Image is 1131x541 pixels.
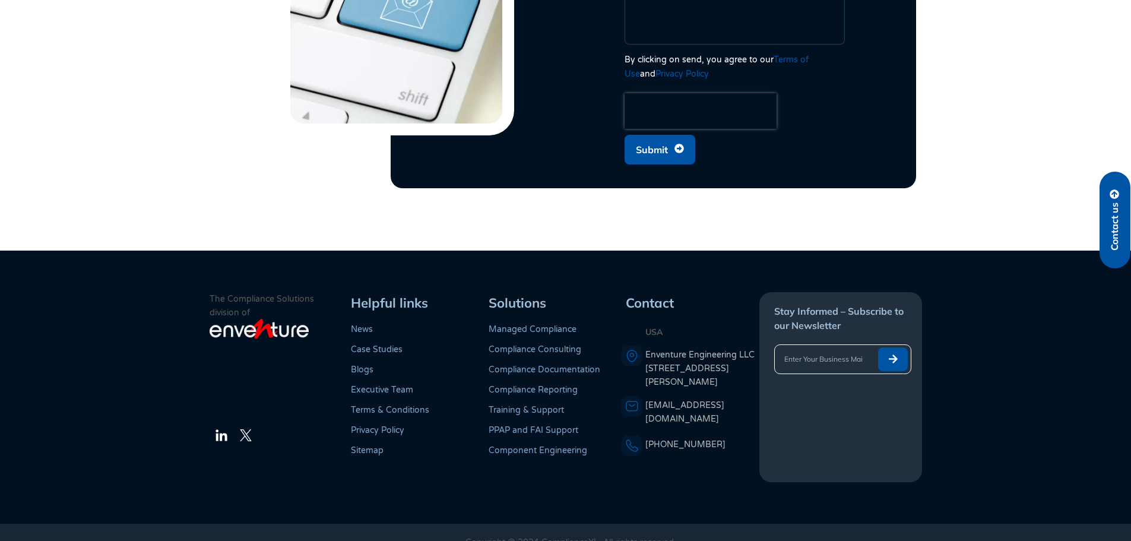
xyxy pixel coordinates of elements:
a: Compliance Consulting [489,344,581,355]
iframe: reCAPTCHA [625,93,777,129]
strong: USA [645,327,663,337]
a: Terms & Conditions [351,405,429,415]
a: Case Studies [351,344,403,355]
a: Executive Team [351,385,413,395]
a: Privacy Policy [351,425,404,435]
img: An envelope representing an email [622,396,642,417]
a: [PHONE_NUMBER] [645,439,726,450]
a: [EMAIL_ADDRESS][DOMAIN_NAME] [645,400,724,424]
a: Enventure Engineering LLC[STREET_ADDRESS][PERSON_NAME] [645,348,757,390]
img: The LinkedIn Logo [214,428,229,442]
img: enventure-light-logo_s [210,318,309,340]
a: Sitemap [351,445,384,455]
a: Compliance Reporting [489,385,578,395]
div: By clicking on send, you agree to our and [625,53,845,81]
a: Privacy Policy [655,69,709,79]
button: Submit [625,135,695,164]
span: Solutions [489,295,546,311]
span: Contact [626,295,674,311]
a: Compliance Documentation [489,365,600,375]
a: News [351,324,373,334]
img: A phone icon representing a telephone number [622,435,642,456]
span: Submit [636,138,668,161]
img: A pin icon representing a location [622,346,642,366]
input: Enter Your Business Mail ID [775,347,873,371]
a: PPAP and FAI Support [489,425,578,435]
p: The Compliance Solutions division of [210,292,347,319]
a: Contact us [1100,172,1130,268]
a: Blogs [351,365,373,375]
span: Helpful links [351,295,428,311]
span: Stay Informed – Subscribe to our Newsletter [774,305,904,331]
a: Managed Compliance [489,324,576,334]
span: Contact us [1110,203,1120,251]
a: Training & Support [489,405,564,415]
a: Component Engineering [489,445,587,455]
img: The Twitter Logo [240,429,252,441]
